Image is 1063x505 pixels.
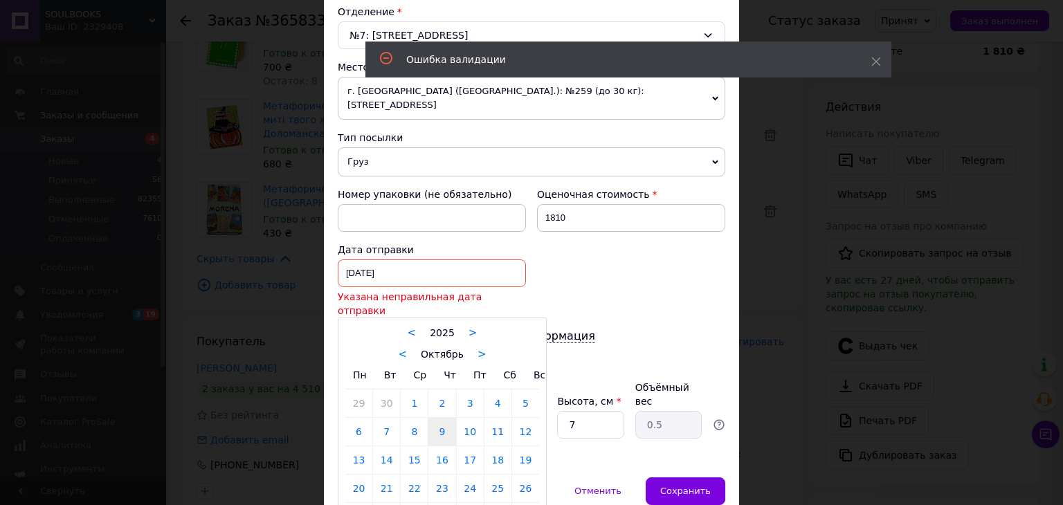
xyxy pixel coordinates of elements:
[478,348,487,360] a: >
[406,53,837,66] div: Ошибка валидации
[413,369,426,380] span: Ср
[408,327,417,339] a: <
[401,418,428,446] a: 8
[384,369,397,380] span: Вт
[373,446,400,474] a: 14
[373,389,400,417] a: 30
[373,418,400,446] a: 7
[401,446,428,474] a: 15
[512,446,539,474] a: 19
[504,369,516,380] span: Сб
[428,418,455,446] a: 9
[345,418,372,446] a: 6
[512,475,539,502] a: 26
[484,475,511,502] a: 25
[534,369,545,380] span: Вс
[484,389,511,417] a: 4
[574,486,621,496] span: Отменить
[469,327,478,339] a: >
[345,446,372,474] a: 13
[428,446,455,474] a: 16
[457,389,484,417] a: 3
[484,418,511,446] a: 11
[473,369,487,380] span: Пт
[512,389,539,417] a: 5
[457,475,484,502] a: 24
[401,389,428,417] a: 1
[484,446,511,474] a: 18
[373,475,400,502] a: 21
[444,369,456,380] span: Чт
[430,327,455,338] span: 2025
[345,475,372,502] a: 20
[512,418,539,446] a: 12
[401,475,428,502] a: 22
[660,486,711,496] span: Сохранить
[345,389,372,417] a: 29
[428,389,455,417] a: 2
[457,446,484,474] a: 17
[399,348,408,360] a: <
[428,475,455,502] a: 23
[421,349,464,360] span: Октябрь
[457,418,484,446] a: 10
[353,369,367,380] span: Пн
